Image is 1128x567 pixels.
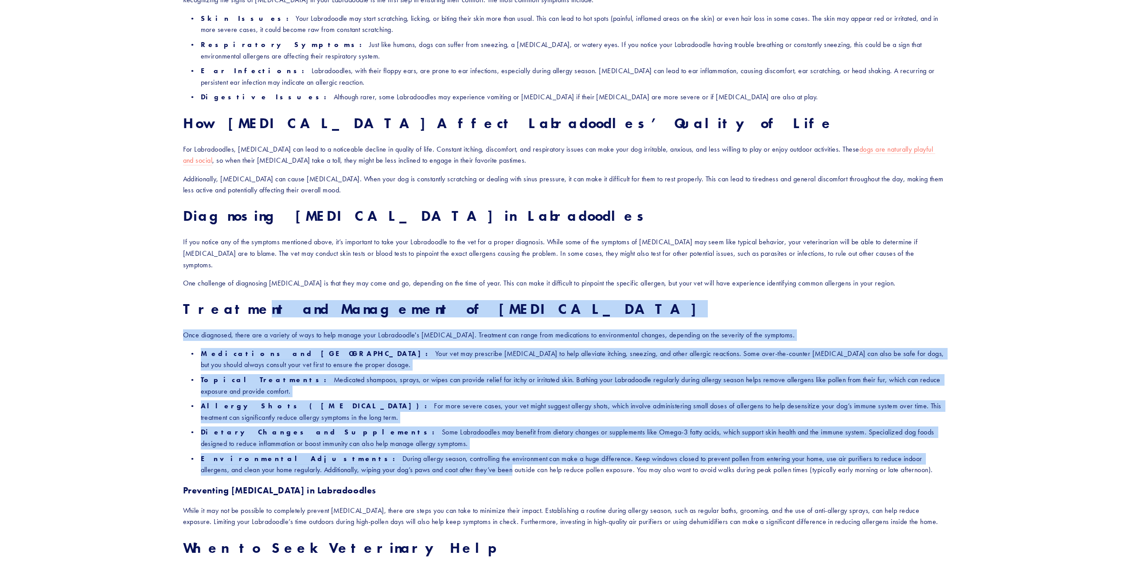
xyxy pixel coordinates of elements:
[201,453,945,476] p: During allergy season, controlling the environment can make a huge difference. Keep windows close...
[201,454,402,463] strong: Environmental Adjustments:
[201,66,312,75] strong: Ear Infections:
[201,13,945,35] p: Your Labradoodle may start scratching, licking, or biting their skin more than usual. This can le...
[201,39,945,62] p: Just like humans, dogs can suffer from sneezing, a [MEDICAL_DATA], or watery eyes. If you notice ...
[201,375,334,384] strong: Topical Treatments:
[201,93,334,101] strong: Digestive Issues:
[201,402,434,410] strong: Allergy Shots ([MEDICAL_DATA]):
[201,65,945,88] p: Labradoodles, with their floppy ears, are prone to ear infections, especially during allergy seas...
[183,173,945,196] p: Additionally, [MEDICAL_DATA] can cause [MEDICAL_DATA]. When your dog is constantly scratching or ...
[183,485,377,496] strong: Preventing [MEDICAL_DATA] in Labradoodles
[183,329,945,341] p: Once diagnosed, there are a variety of ways to help manage your Labradoodle's [MEDICAL_DATA]. Tre...
[201,374,945,397] p: Medicated shampoos, sprays, or wipes can provide relief for itchy or irritated skin. Bathing your...
[201,349,435,358] strong: Medications and [GEOGRAPHIC_DATA]:
[183,144,945,166] p: For Labradoodles, [MEDICAL_DATA] can lead to a noticeable decline in quality of life. Constant it...
[183,207,650,224] strong: Diagnosing [MEDICAL_DATA] in Labradoodles
[201,426,945,449] p: Some Labradoodles may benefit from dietary changes or supplements like Omega-3 fatty acids, which...
[201,91,945,103] p: Although rarer, some Labradoodles may experience vomiting or [MEDICAL_DATA] if their [MEDICAL_DAT...
[183,278,945,289] p: One challenge of diagnosing [MEDICAL_DATA] is that they may come and go, depending on the time of...
[183,300,696,317] strong: Treatment and Management of [MEDICAL_DATA]
[183,114,835,132] strong: How [MEDICAL_DATA] Affect Labradoodles’ Quality of Life
[183,505,945,528] p: While it may not be possible to completely prevent [MEDICAL_DATA], there are steps you can take t...
[201,14,296,23] strong: Skin Issues:
[201,400,945,423] p: For more severe cases, your vet might suggest allergy shots, which involve administering small do...
[183,145,935,165] a: dogs are naturally playful and social
[201,428,442,436] strong: Dietary Changes and Supplements:
[201,348,945,371] p: Your vet may prescribe [MEDICAL_DATA] to help alleviate itching, sneezing, and other allergic rea...
[183,236,945,270] p: If you notice any of the symptoms mentioned above, it’s important to take your Labradoodle to the...
[201,40,369,49] strong: Respiratory Symptoms:
[183,539,494,556] strong: When to Seek Veterinary Help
